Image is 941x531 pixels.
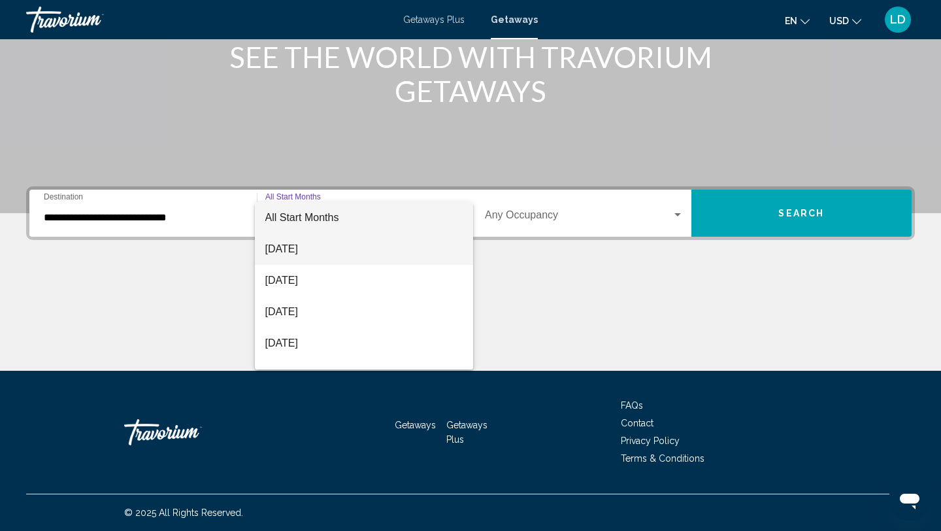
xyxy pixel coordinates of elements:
span: [DATE] [265,359,463,390]
span: [DATE] [265,265,463,296]
iframe: Button to launch messaging window [889,479,931,521]
span: [DATE] [265,328,463,359]
span: All Start Months [265,212,339,223]
span: [DATE] [265,296,463,328]
span: [DATE] [265,233,463,265]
